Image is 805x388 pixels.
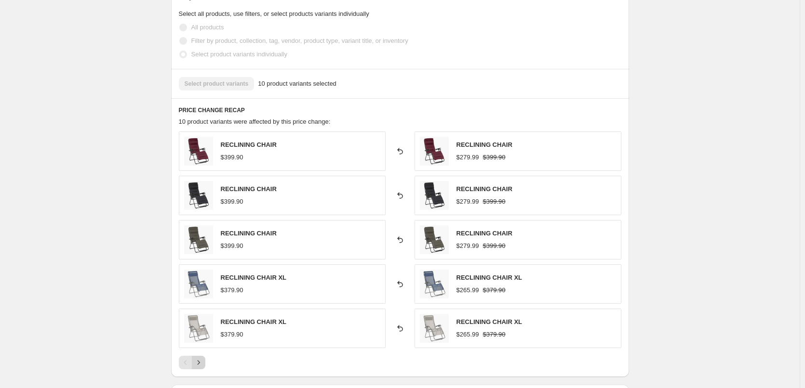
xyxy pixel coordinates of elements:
div: $399.90 [221,153,243,162]
div: $279.99 [456,241,479,251]
span: RECLINING CHAIR XL [221,274,287,281]
span: 10 product variants were affected by this price change: [179,118,331,125]
div: $399.90 [221,241,243,251]
div: $399.90 [221,197,243,207]
strike: $399.90 [483,197,506,207]
h6: PRICE CHANGE RECAP [179,106,621,114]
span: All products [191,24,224,31]
span: RECLINING CHAIR [221,230,277,237]
div: $265.99 [456,330,479,339]
div: $379.90 [221,330,243,339]
strike: $399.90 [483,241,506,251]
img: LFM3120_3186_futura-ac-us-bordeaux-tube-noir-u_80x.jpg [184,137,213,166]
img: LFM3120_7057_futura-ac-us-taupe-tube-noir-u_80x.jpg [184,225,213,254]
nav: Pagination [179,356,205,369]
img: LFM3121_8548_80x.jpg [420,314,449,343]
div: $279.99 [456,153,479,162]
span: RECLINING CHAIR XL [456,274,523,281]
div: $379.90 [221,285,243,295]
strike: $379.90 [483,330,506,339]
span: RECLINING CHAIR [221,141,277,148]
strike: $399.90 [483,153,506,162]
span: RECLINING CHAIR [456,141,512,148]
strike: $379.90 [483,285,506,295]
button: Next [192,356,205,369]
span: Select product variants individually [191,51,287,58]
div: $265.99 [456,285,479,295]
span: RECLINING CHAIR [456,185,512,193]
span: RECLINING CHAIR XL [221,318,287,325]
img: LFM3121_8547_80x.jpg [420,270,449,298]
img: LFM3120_6135_futura-ac-us-acier-tube-noir-u_80x.jpg [184,181,213,210]
div: $279.99 [456,197,479,207]
img: LFM3120_6135_futura-ac-us-acier-tube-noir-u_80x.jpg [420,181,449,210]
img: LFM3120_3186_futura-ac-us-bordeaux-tube-noir-u_80x.jpg [420,137,449,166]
span: Select all products, use filters, or select products variants individually [179,10,369,17]
span: Filter by product, collection, tag, vendor, product type, variant title, or inventory [191,37,408,44]
img: LFM3120_7057_futura-ac-us-taupe-tube-noir-u_80x.jpg [420,225,449,254]
span: RECLINING CHAIR [456,230,512,237]
span: RECLINING CHAIR [221,185,277,193]
img: LFM3121_8547_80x.jpg [184,270,213,298]
span: RECLINING CHAIR XL [456,318,523,325]
img: LFM3121_8548_80x.jpg [184,314,213,343]
span: 10 product variants selected [258,79,336,89]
